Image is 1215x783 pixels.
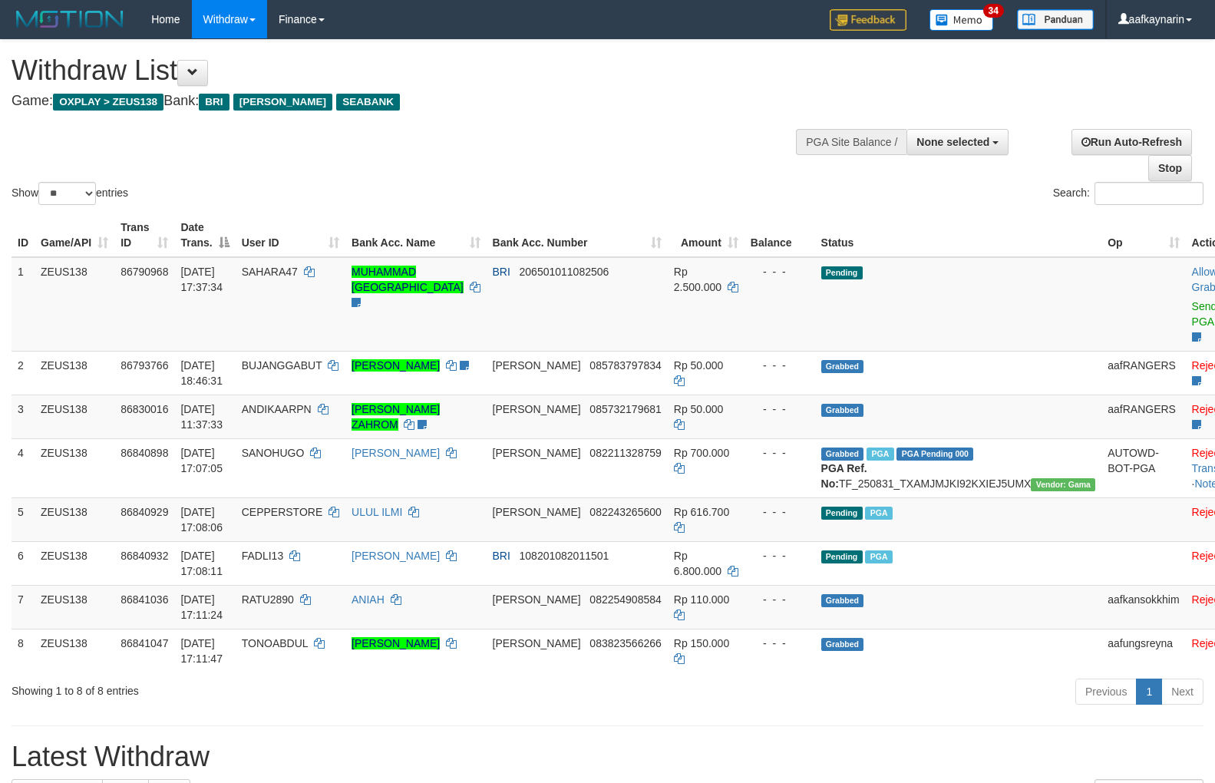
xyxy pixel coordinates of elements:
[821,507,863,520] span: Pending
[815,213,1102,257] th: Status
[242,266,298,278] span: SAHARA47
[12,677,495,699] div: Showing 1 to 8 of 8 entries
[12,8,128,31] img: MOTION_logo.png
[1075,679,1137,705] a: Previous
[929,9,994,31] img: Button%20Memo.svg
[493,266,510,278] span: BRI
[916,136,989,148] span: None selected
[35,585,114,629] td: ZEUS138
[199,94,229,111] span: BRI
[180,550,223,577] span: [DATE] 17:08:11
[674,403,724,415] span: Rp 50.000
[242,447,305,459] span: SANOHUGO
[352,359,440,372] a: [PERSON_NAME]
[1101,438,1185,497] td: AUTOWD-BOT-PGA
[487,213,668,257] th: Bank Acc. Number: activate to sort column ascending
[751,401,809,417] div: - - -
[1161,679,1203,705] a: Next
[589,403,661,415] span: Copy 085732179681 to clipboard
[1094,182,1203,205] input: Search:
[174,213,235,257] th: Date Trans.: activate to sort column descending
[121,637,168,649] span: 86841047
[114,213,174,257] th: Trans ID: activate to sort column ascending
[242,550,283,562] span: FADLI13
[38,182,96,205] select: Showentries
[121,593,168,606] span: 86841036
[821,594,864,607] span: Grabbed
[1071,129,1192,155] a: Run Auto-Refresh
[121,359,168,372] span: 86793766
[589,359,661,372] span: Copy 085783797834 to clipboard
[865,550,892,563] span: Marked by aafkaynarin
[352,506,402,518] a: ULUL ILMI
[493,506,581,518] span: [PERSON_NAME]
[12,629,35,672] td: 8
[121,506,168,518] span: 86840929
[336,94,400,111] span: SEABANK
[12,438,35,497] td: 4
[1136,679,1162,705] a: 1
[751,592,809,607] div: - - -
[674,506,729,518] span: Rp 616.700
[674,359,724,372] span: Rp 50.000
[180,447,223,474] span: [DATE] 17:07:05
[493,550,510,562] span: BRI
[1017,9,1094,30] img: panduan.png
[751,548,809,563] div: - - -
[180,403,223,431] span: [DATE] 11:37:33
[751,445,809,461] div: - - -
[493,447,581,459] span: [PERSON_NAME]
[1101,585,1185,629] td: aafkansokkhim
[674,637,729,649] span: Rp 150.000
[180,359,223,387] span: [DATE] 18:46:31
[35,541,114,585] td: ZEUS138
[242,593,294,606] span: RATU2890
[352,637,440,649] a: [PERSON_NAME]
[674,266,721,293] span: Rp 2.500.000
[1148,155,1192,181] a: Stop
[745,213,815,257] th: Balance
[865,507,892,520] span: Marked by aafkaynarin
[352,266,464,293] a: MUHAMMAD [GEOGRAPHIC_DATA]
[1101,395,1185,438] td: aafRANGERS
[121,447,168,459] span: 86840898
[180,506,223,534] span: [DATE] 17:08:06
[821,404,864,417] span: Grabbed
[589,447,661,459] span: Copy 082211328759 to clipboard
[12,395,35,438] td: 3
[493,359,581,372] span: [PERSON_NAME]
[751,358,809,373] div: - - -
[796,129,906,155] div: PGA Site Balance /
[589,637,661,649] span: Copy 083823566266 to clipboard
[1101,213,1185,257] th: Op: activate to sort column ascending
[12,94,794,109] h4: Game: Bank:
[35,438,114,497] td: ZEUS138
[821,550,863,563] span: Pending
[1031,478,1095,491] span: Vendor URL: https://trx31.1velocity.biz
[180,637,223,665] span: [DATE] 17:11:47
[12,585,35,629] td: 7
[751,636,809,651] div: - - -
[674,593,729,606] span: Rp 110.000
[493,637,581,649] span: [PERSON_NAME]
[352,447,440,459] a: [PERSON_NAME]
[180,593,223,621] span: [DATE] 17:11:24
[233,94,332,111] span: [PERSON_NAME]
[121,266,168,278] span: 86790968
[242,403,312,415] span: ANDIKAARPN
[180,266,223,293] span: [DATE] 17:37:34
[493,593,581,606] span: [PERSON_NAME]
[35,351,114,395] td: ZEUS138
[906,129,1009,155] button: None selected
[12,351,35,395] td: 2
[236,213,345,257] th: User ID: activate to sort column ascending
[896,448,973,461] span: PGA Pending
[751,504,809,520] div: - - -
[589,593,661,606] span: Copy 082254908584 to clipboard
[35,257,114,352] td: ZEUS138
[12,497,35,541] td: 5
[12,541,35,585] td: 6
[12,742,1203,772] h1: Latest Withdraw
[1053,182,1203,205] label: Search:
[35,497,114,541] td: ZEUS138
